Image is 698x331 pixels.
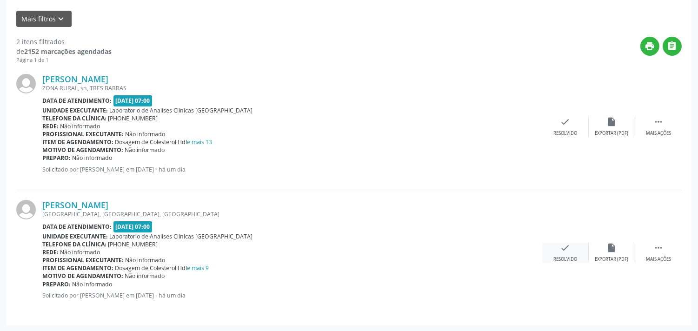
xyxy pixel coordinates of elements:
[553,256,577,263] div: Resolvido
[16,56,112,64] div: Página 1 de 1
[42,223,112,231] b: Data de atendimento:
[42,272,123,280] b: Motivo de agendamento:
[42,74,108,84] a: [PERSON_NAME]
[595,130,629,137] div: Exportar (PDF)
[42,280,71,288] b: Preparo:
[653,243,664,253] i: 
[125,272,165,280] span: Não informado
[42,130,124,138] b: Profissional executante:
[115,138,213,146] span: Dosagem de Colesterol Hdl
[110,232,253,240] span: Laboratorio de Analises Clinicas [GEOGRAPHIC_DATA]
[125,146,165,154] span: Não informado
[595,256,629,263] div: Exportar (PDF)
[653,117,664,127] i: 
[42,200,108,210] a: [PERSON_NAME]
[42,114,106,122] b: Telefone da clínica:
[663,37,682,56] button: 
[110,106,253,114] span: Laboratorio de Analises Clinicas [GEOGRAPHIC_DATA]
[108,114,158,122] span: [PHONE_NUMBER]
[560,117,571,127] i: check
[187,264,209,272] a: e mais 9
[560,243,571,253] i: check
[42,256,124,264] b: Profissional executante:
[42,210,542,218] div: [GEOGRAPHIC_DATA], [GEOGRAPHIC_DATA], [GEOGRAPHIC_DATA]
[108,240,158,248] span: [PHONE_NUMBER]
[645,41,655,51] i: print
[60,122,100,130] span: Não informado
[16,11,72,27] button: Mais filtroskeyboard_arrow_down
[553,130,577,137] div: Resolvido
[16,37,112,46] div: 2 itens filtrados
[607,243,617,253] i: insert_drive_file
[667,41,678,51] i: 
[56,14,66,24] i: keyboard_arrow_down
[42,240,106,248] b: Telefone da clínica:
[640,37,659,56] button: print
[42,264,113,272] b: Item de agendamento:
[42,122,59,130] b: Rede:
[16,46,112,56] div: de
[42,138,113,146] b: Item de agendamento:
[42,84,542,92] div: ZONA RURAL, sn, TRES BARRAS
[16,200,36,219] img: img
[24,47,112,56] strong: 2152 marcações agendadas
[115,264,209,272] span: Dosagem de Colesterol Hdl
[113,221,153,232] span: [DATE] 07:00
[42,291,542,299] p: Solicitado por [PERSON_NAME] em [DATE] - há um dia
[16,74,36,93] img: img
[187,138,213,146] a: e mais 13
[42,154,71,162] b: Preparo:
[42,146,123,154] b: Motivo de agendamento:
[42,165,542,173] p: Solicitado por [PERSON_NAME] em [DATE] - há um dia
[646,256,671,263] div: Mais ações
[73,280,113,288] span: Não informado
[42,232,108,240] b: Unidade executante:
[42,248,59,256] b: Rede:
[126,130,166,138] span: Não informado
[42,97,112,105] b: Data de atendimento:
[607,117,617,127] i: insert_drive_file
[60,248,100,256] span: Não informado
[42,106,108,114] b: Unidade executante:
[113,95,153,106] span: [DATE] 07:00
[646,130,671,137] div: Mais ações
[73,154,113,162] span: Não informado
[126,256,166,264] span: Não informado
